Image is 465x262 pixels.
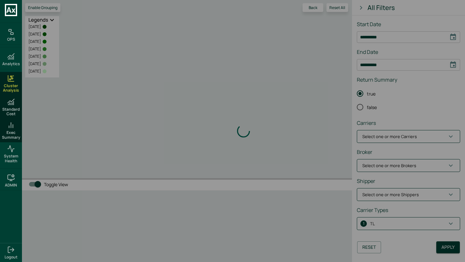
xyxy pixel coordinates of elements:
[1,154,21,163] span: System Health
[5,255,17,259] span: Logout
[2,62,20,66] h6: Analytics
[1,84,21,93] span: Cluster Analysis
[5,183,17,187] h6: ADMIN
[1,130,21,140] span: Exec Summary
[1,107,21,116] span: Standard Cost
[7,37,15,42] h6: OPS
